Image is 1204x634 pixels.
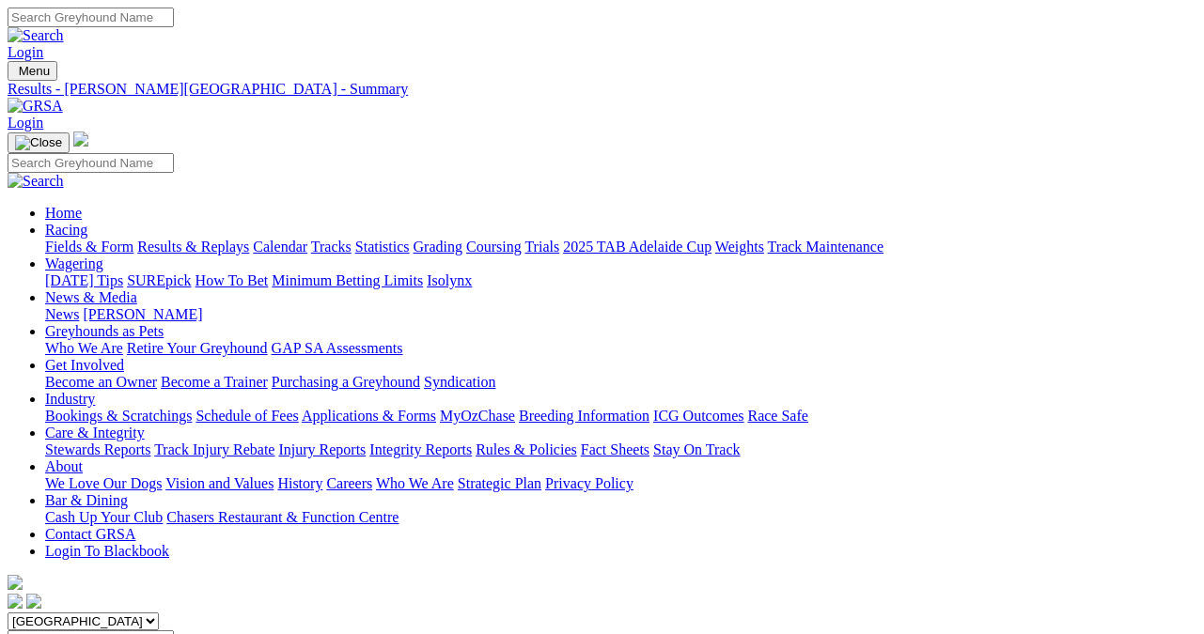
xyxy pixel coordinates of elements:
a: Breeding Information [519,408,649,424]
img: Search [8,27,64,44]
a: Cash Up Your Club [45,509,163,525]
a: Care & Integrity [45,425,145,441]
a: History [277,475,322,491]
div: Care & Integrity [45,441,1196,458]
a: News & Media [45,289,137,305]
input: Search [8,8,174,27]
a: News [45,306,79,322]
a: Become a Trainer [161,374,268,390]
a: Integrity Reports [369,441,472,457]
img: twitter.svg [26,594,41,609]
a: Injury Reports [278,441,366,457]
a: SUREpick [127,272,191,288]
a: Applications & Forms [302,408,436,424]
div: Bar & Dining [45,509,1196,526]
img: Search [8,173,64,190]
a: Bookings & Scratchings [45,408,192,424]
a: Calendar [253,239,307,255]
a: Login [8,44,43,60]
a: GAP SA Assessments [272,340,403,356]
a: Contact GRSA [45,526,135,542]
div: About [45,475,1196,492]
div: Get Involved [45,374,1196,391]
a: Trials [524,239,559,255]
button: Toggle navigation [8,132,70,153]
a: Who We Are [45,340,123,356]
img: logo-grsa-white.png [73,131,88,147]
a: Coursing [466,239,522,255]
div: Racing [45,239,1196,255]
img: facebook.svg [8,594,23,609]
a: Vision and Values [165,475,274,491]
a: Purchasing a Greyhound [272,374,420,390]
img: Close [15,135,62,150]
a: Wagering [45,255,103,271]
a: Become an Owner [45,374,157,390]
a: MyOzChase [440,408,515,424]
a: Who We Are [376,475,454,491]
a: Race Safe [747,408,807,424]
a: [DATE] Tips [45,272,123,288]
a: Stewards Reports [45,441,150,457]
a: Home [45,205,82,221]
div: Industry [45,408,1196,425]
a: Privacy Policy [545,475,633,491]
img: logo-grsa-white.png [8,575,23,590]
a: About [45,458,83,474]
a: Careers [326,475,372,491]
a: Industry [45,391,95,407]
a: Rules & Policies [476,441,577,457]
div: Greyhounds as Pets [45,340,1196,357]
a: ICG Outcomes [653,408,743,424]
a: Login To Blackbook [45,543,169,559]
a: Strategic Plan [458,475,541,491]
input: Search [8,153,174,173]
a: [PERSON_NAME] [83,306,202,322]
div: Wagering [45,272,1196,289]
a: Fact Sheets [581,441,649,457]
a: Retire Your Greyhound [127,340,268,356]
a: Statistics [355,239,410,255]
a: Results & Replays [137,239,249,255]
button: Toggle navigation [8,61,57,81]
a: Minimum Betting Limits [272,272,423,288]
a: Isolynx [427,272,472,288]
a: Get Involved [45,357,124,373]
a: Results - [PERSON_NAME][GEOGRAPHIC_DATA] - Summary [8,81,1196,98]
a: Grading [414,239,462,255]
img: GRSA [8,98,63,115]
a: Bar & Dining [45,492,128,508]
a: Racing [45,222,87,238]
a: Weights [715,239,764,255]
span: Menu [19,64,50,78]
a: Track Maintenance [768,239,883,255]
a: Chasers Restaurant & Function Centre [166,509,399,525]
div: News & Media [45,306,1196,323]
a: Login [8,115,43,131]
a: 2025 TAB Adelaide Cup [563,239,711,255]
a: Greyhounds as Pets [45,323,164,339]
a: Track Injury Rebate [154,441,274,457]
a: How To Bet [195,272,269,288]
a: Fields & Form [45,239,133,255]
a: Stay On Track [653,441,740,457]
a: Tracks [311,239,352,255]
a: Syndication [424,374,495,390]
a: Schedule of Fees [195,408,298,424]
a: We Love Our Dogs [45,475,162,491]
